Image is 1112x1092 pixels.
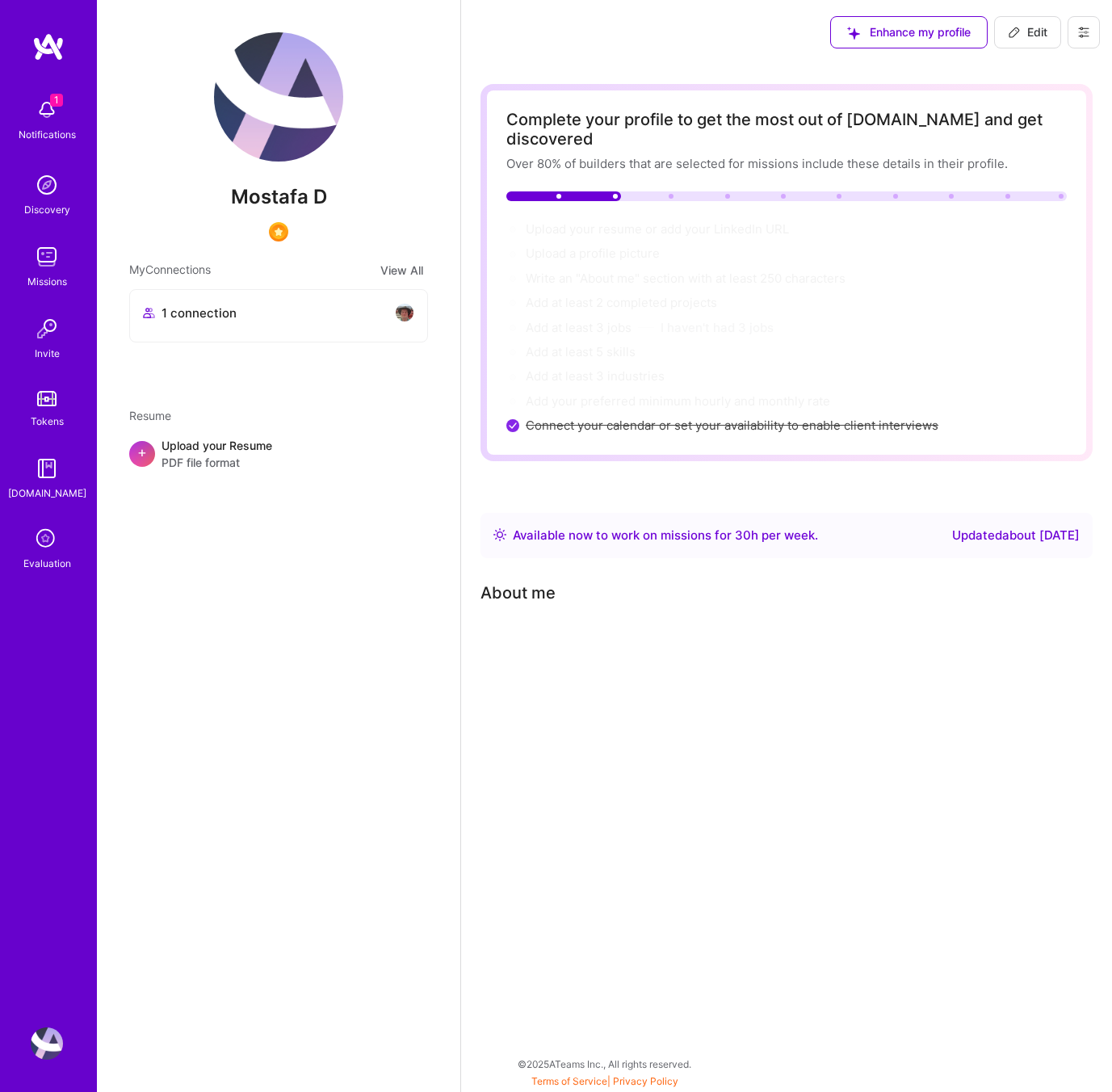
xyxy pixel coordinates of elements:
img: discovery [31,169,63,201]
button: 1 connectionavatar [129,289,428,342]
img: User Avatar [214,32,343,162]
div: Complete your profile to get the most out of [DOMAIN_NAME] and get discovered [506,110,1067,149]
span: My Connections [129,261,211,279]
a: Privacy Policy [613,1075,678,1087]
div: Discovery [24,201,70,218]
button: View All [376,261,428,279]
img: tokens [37,391,57,406]
span: Add your preferred minimum hourly and monthly rate [526,393,830,409]
i: icon SelectionTeam [31,524,62,555]
div: Tokens [31,413,64,430]
img: logo [32,32,65,61]
img: User Avatar [31,1027,63,1060]
div: Available now to work on missions for h per week . [513,526,818,545]
img: Invite [31,313,63,345]
div: Upload your Resume [162,437,272,471]
img: guide book [31,452,63,485]
span: Add at least 3 industries [526,368,665,384]
span: Upload a profile picture [526,246,660,261]
img: avatar [395,303,414,322]
div: Missions [27,273,67,290]
span: 1 connection [162,304,237,321]
div: or [526,220,789,238]
span: Edit [1008,24,1047,40]
div: +Upload your ResumePDF file format [129,437,428,471]
span: | [531,1075,678,1087]
img: bell [31,94,63,126]
span: Add at least 5 skills [526,344,636,359]
div: Updated about [DATE] [952,526,1080,545]
i: icon Collaborator [143,307,155,319]
span: add your LinkedIn URL [661,221,789,237]
span: Mostafa D [129,185,428,209]
span: Write an "About me" section with at least 250 characters [526,271,849,286]
span: 1 [50,94,63,107]
img: teamwork [31,241,63,273]
div: Over 80% of builders that are selected for missions include these details in their profile. [506,155,1067,172]
span: Add at least 2 completed projects [526,295,717,310]
a: User Avatar [27,1027,67,1060]
button: I haven't had 3 jobs [661,319,774,336]
span: + [137,443,147,460]
span: Upload your resume [526,221,642,237]
div: About me [480,581,556,605]
img: SelectionTeam [269,222,288,241]
a: Terms of Service [531,1075,607,1087]
span: Resume [129,409,171,422]
div: [DOMAIN_NAME] [8,485,86,502]
span: Add at least 3 jobs [526,320,632,335]
div: Invite [35,345,60,362]
span: PDF file format [162,454,272,471]
div: Notifications [19,126,76,143]
div: Evaluation [23,555,71,572]
img: Availability [493,528,506,541]
span: 30 [735,527,751,543]
div: © 2025 ATeams Inc., All rights reserved. [97,1044,1112,1084]
button: Edit [994,16,1061,48]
